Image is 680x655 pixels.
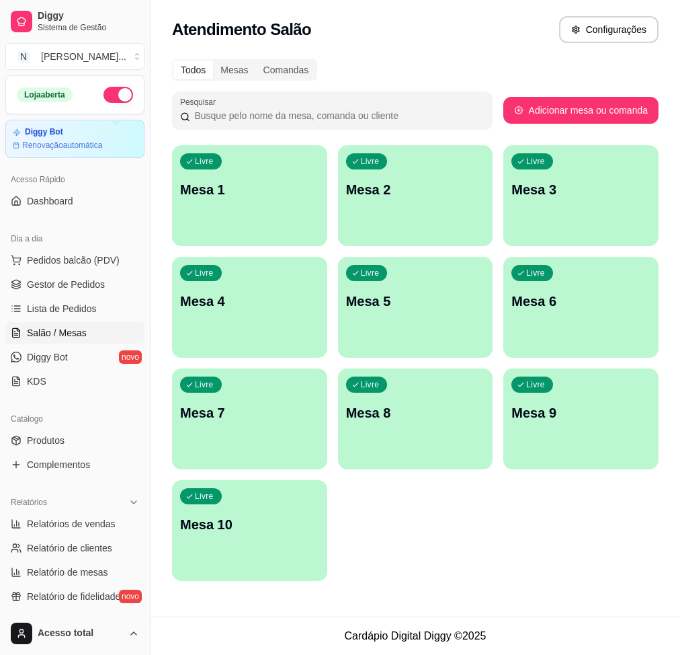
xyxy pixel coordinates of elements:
[5,430,144,451] a: Produtos
[5,120,144,158] a: Diggy BotRenovaçãoautomática
[27,278,105,291] span: Gestor de Pedidos
[27,254,120,267] span: Pedidos balcão (PDV)
[559,16,658,43] button: Configurações
[503,97,658,124] button: Adicionar mesa ou comanda
[503,369,658,469] button: LivreMesa 9
[511,403,650,422] p: Mesa 9
[180,403,319,422] p: Mesa 7
[172,257,327,358] button: LivreMesa 4
[5,169,144,190] div: Acesso Rápido
[5,371,144,392] a: KDS
[338,145,493,246] button: LivreMesa 2
[195,491,214,502] p: Livre
[346,180,485,199] p: Mesa 2
[511,180,650,199] p: Mesa 3
[27,375,46,388] span: KDS
[27,326,87,340] span: Salão / Mesas
[5,274,144,295] a: Gestor de Pedidos
[195,379,214,390] p: Livre
[195,268,214,278] p: Livre
[5,454,144,475] a: Complementos
[5,228,144,249] div: Dia a dia
[17,50,30,63] span: N
[180,96,220,108] label: Pesquisar
[27,458,90,471] span: Complementos
[5,249,144,271] button: Pedidos balcão (PDV)
[27,590,120,603] span: Relatório de fidelidade
[346,292,485,311] p: Mesa 5
[511,292,650,311] p: Mesa 6
[17,87,73,102] div: Loja aberta
[180,180,319,199] p: Mesa 1
[503,145,658,246] button: LivreMesa 3
[361,156,380,167] p: Livre
[11,497,47,508] span: Relatórios
[346,403,485,422] p: Mesa 8
[5,43,144,70] button: Select a team
[213,61,255,79] div: Mesas
[27,434,65,447] span: Produtos
[5,190,144,212] a: Dashboard
[22,140,102,151] article: Renovação automática
[180,515,319,534] p: Mesa 10
[5,562,144,583] a: Relatório de mesas
[180,292,319,311] p: Mesa 4
[190,109,484,122] input: Pesquisar
[5,586,144,607] a: Relatório de fidelidadenovo
[338,369,493,469] button: LivreMesa 8
[38,22,139,33] span: Sistema de Gestão
[25,127,63,137] article: Diggy Bot
[361,379,380,390] p: Livre
[338,257,493,358] button: LivreMesa 5
[41,50,126,63] div: [PERSON_NAME] ...
[27,350,68,364] span: Diggy Bot
[5,298,144,319] a: Lista de Pedidos
[5,617,144,650] button: Acesso total
[361,268,380,278] p: Livre
[5,346,144,368] a: Diggy Botnovo
[103,87,133,103] button: Alterar Status
[5,537,144,559] a: Relatório de clientes
[38,10,139,22] span: Diggy
[5,513,144,535] a: Relatórios de vendas
[27,566,108,579] span: Relatório de mesas
[526,156,545,167] p: Livre
[526,268,545,278] p: Livre
[195,156,214,167] p: Livre
[27,194,73,208] span: Dashboard
[172,19,311,40] h2: Atendimento Salão
[38,627,123,640] span: Acesso total
[151,617,680,655] footer: Cardápio Digital Diggy © 2025
[172,145,327,246] button: LivreMesa 1
[526,379,545,390] p: Livre
[172,369,327,469] button: LivreMesa 7
[5,5,144,38] a: DiggySistema de Gestão
[27,517,116,531] span: Relatórios de vendas
[27,302,97,315] span: Lista de Pedidos
[503,257,658,358] button: LivreMesa 6
[27,541,112,555] span: Relatório de clientes
[256,61,316,79] div: Comandas
[5,322,144,344] a: Salão / Mesas
[5,408,144,430] div: Catálogo
[173,61,213,79] div: Todos
[172,480,327,581] button: LivreMesa 10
